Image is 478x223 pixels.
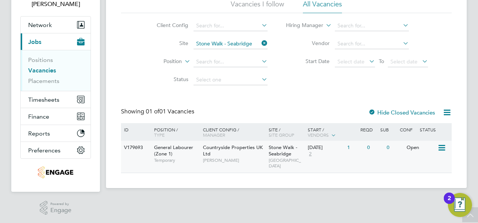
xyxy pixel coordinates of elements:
label: Position [139,58,182,65]
label: Hide Closed Vacancies [368,109,435,116]
label: Status [145,76,188,83]
div: 1 [345,141,365,155]
span: Timesheets [28,96,59,103]
span: General Labourer (Zone 1) [154,144,193,157]
button: Finance [21,108,91,125]
span: Reports [28,130,50,137]
span: 01 Vacancies [146,108,194,115]
span: Select date [337,58,365,65]
div: 0 [365,141,385,155]
div: Showing [121,108,196,116]
div: ID [122,123,148,136]
label: Client Config [145,22,188,29]
button: Open Resource Center, 2 new notifications [448,193,472,217]
span: Jobs [28,38,41,45]
input: Search for... [335,21,409,31]
button: Reports [21,125,91,142]
div: Status [418,123,451,136]
span: Temporary [154,157,199,163]
input: Search for... [194,21,268,31]
span: Type [154,132,165,138]
div: 0 [385,141,404,155]
div: Open [405,141,437,155]
label: Hiring Manager [280,22,323,29]
input: Search for... [194,57,268,67]
span: Powered by [50,201,71,207]
a: Positions [28,56,53,63]
span: Manager [203,132,225,138]
span: 2 [308,151,313,157]
input: Select one [194,75,268,85]
button: Timesheets [21,91,91,108]
a: Go to home page [20,166,91,178]
button: Jobs [21,33,91,50]
label: Start Date [286,58,330,65]
button: Preferences [21,142,91,158]
div: 2 [448,198,451,208]
a: Placements [28,77,59,84]
img: thornbaker-logo-retina.png [38,166,73,178]
input: Search for... [194,39,268,49]
span: [GEOGRAPHIC_DATA] [269,157,304,169]
div: Jobs [21,50,91,91]
span: Network [28,21,52,29]
button: Network [21,17,91,33]
a: Vacancies [28,67,56,74]
span: Site Group [269,132,294,138]
span: 01 of [146,108,159,115]
div: Position / [148,123,201,141]
span: Select date [390,58,417,65]
span: Preferences [28,147,61,154]
span: Vendors [308,132,329,138]
input: Search for... [335,39,409,49]
div: V179693 [122,141,148,155]
span: Engage [50,207,71,214]
div: Sub [378,123,398,136]
label: Site [145,40,188,47]
div: Conf [398,123,417,136]
span: Stone Walk - Seabridge [269,144,297,157]
label: Vendor [286,40,330,47]
a: Powered byEngage [40,201,72,215]
div: Site / [267,123,306,141]
div: [DATE] [308,145,343,151]
div: Start / [306,123,358,142]
span: [PERSON_NAME] [203,157,265,163]
span: Finance [28,113,49,120]
span: To [377,56,386,66]
span: Countryside Properties UK Ltd [203,144,263,157]
div: Client Config / [201,123,267,141]
div: Reqd [358,123,378,136]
